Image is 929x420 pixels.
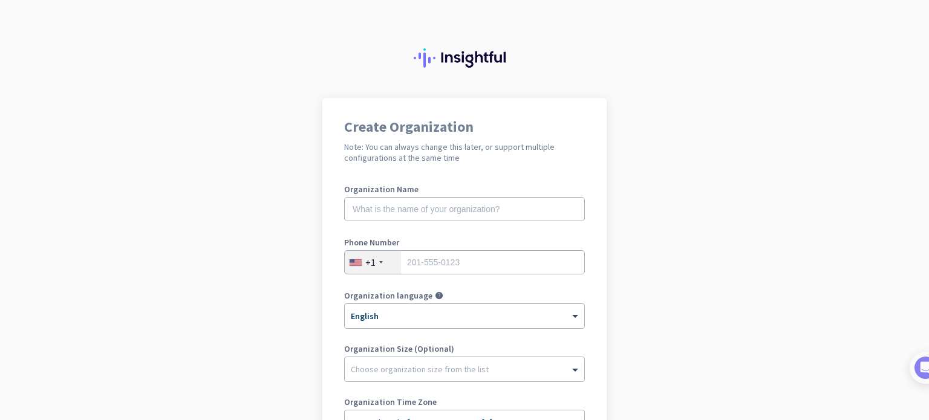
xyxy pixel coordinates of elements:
[344,141,585,163] h2: Note: You can always change this later, or support multiple configurations at the same time
[344,291,432,300] label: Organization language
[344,238,585,247] label: Phone Number
[435,291,443,300] i: help
[344,197,585,221] input: What is the name of your organization?
[344,185,585,193] label: Organization Name
[344,120,585,134] h1: Create Organization
[414,48,515,68] img: Insightful
[344,344,585,353] label: Organization Size (Optional)
[344,250,585,274] input: 201-555-0123
[365,256,376,268] div: +1
[344,398,585,406] label: Organization Time Zone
